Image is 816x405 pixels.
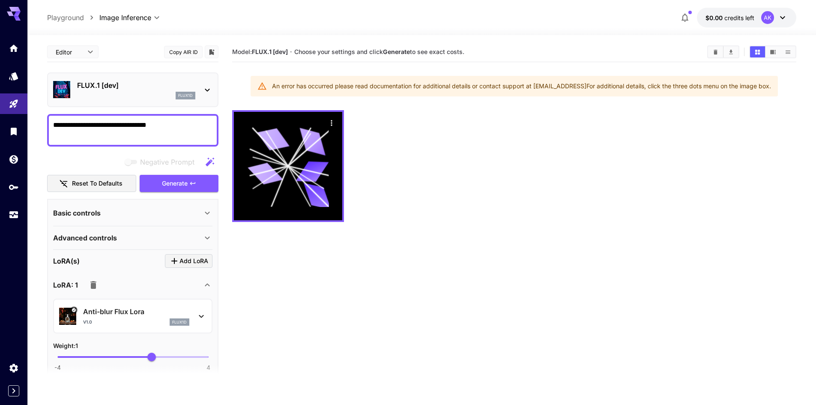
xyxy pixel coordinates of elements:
button: Click to add LoRA [165,254,212,268]
p: Advanced controls [53,233,117,243]
button: Reset to defaults [47,175,136,192]
div: Basic controls [53,203,212,223]
span: -4 [54,363,61,372]
span: Add LoRA [179,256,208,267]
span: credits left [724,14,754,21]
button: Expand sidebar [8,385,19,396]
button: Show images in grid view [750,46,765,57]
span: Generate [162,178,188,189]
div: Models [9,71,19,81]
button: Verified working [70,306,77,313]
button: Show images in list view [780,46,795,57]
nav: breadcrumb [47,12,99,23]
span: Weight : 1 [53,342,78,349]
p: Basic controls [53,208,101,218]
a: Playground [47,12,84,23]
b: Generate [383,48,410,55]
div: Wallet [9,154,19,165]
span: Image Inference [99,12,151,23]
div: Playground [9,99,19,109]
p: · [290,47,292,57]
button: Copy AIR ID [164,46,203,58]
div: Show images in grid viewShow images in video viewShow images in list view [749,45,796,58]
div: Usage [9,210,19,220]
div: Verified workingAnti-blur Flux Lorav1.0flux1d [59,303,206,329]
div: Clear ImagesDownload All [707,45,739,58]
div: FLUX.1 [dev]flux1d [53,77,212,103]
button: $0.00AK [697,8,796,27]
b: FLUX.1 [dev] [252,48,288,55]
div: AK [761,11,774,24]
p: LoRA(s) [53,256,80,266]
span: Choose your settings and click to see exact costs. [294,48,464,55]
p: FLUX.1 [dev] [77,80,195,90]
div: LoRA: 1 [53,275,212,295]
span: Negative Prompt [140,157,194,167]
span: Model: [232,48,288,55]
span: Editor [56,48,82,57]
button: Add to library [208,47,215,57]
span: $0.00 [705,14,724,21]
p: LoRA: 1 [53,280,78,290]
div: Home [9,43,19,54]
div: Advanced controls [53,228,212,248]
div: $0.00 [705,13,754,22]
p: flux1d [178,93,193,99]
p: Anti-blur Flux Lora [83,306,189,317]
span: Negative prompts are not compatible with the selected model. [123,156,201,167]
div: An error has occurred please read documentation for additional details or contact support at [EMA... [272,78,771,94]
div: Library [9,126,19,137]
button: Show images in video view [765,46,780,57]
p: v1.0 [83,319,92,325]
div: Actions [325,116,338,129]
div: Settings [9,363,19,373]
span: 4 [206,363,210,372]
p: flux1d [172,319,187,325]
button: Generate [140,175,218,192]
div: API Keys [9,182,19,192]
button: Clear Images [708,46,723,57]
button: Download All [723,46,738,57]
